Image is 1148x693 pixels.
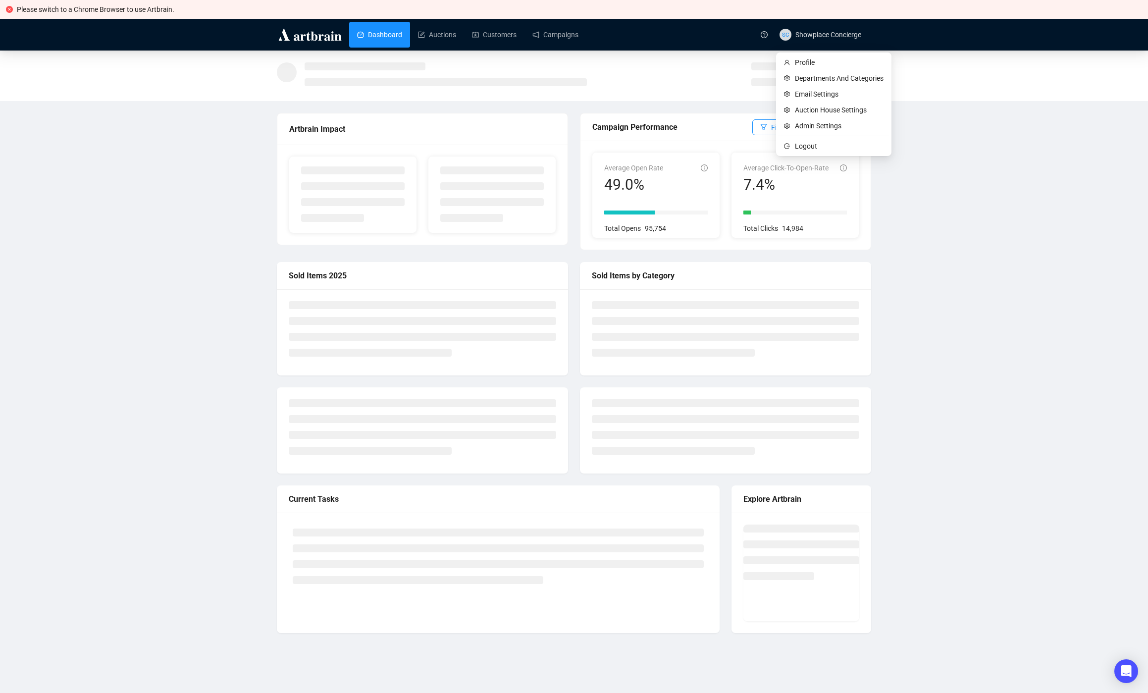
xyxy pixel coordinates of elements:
[755,19,774,50] a: question-circle
[743,493,859,505] div: Explore Artbrain
[472,22,517,48] a: Customers
[357,22,402,48] a: Dashboard
[795,105,884,115] span: Auction House Settings
[645,224,666,232] span: 95,754
[289,269,556,282] div: Sold Items 2025
[795,120,884,131] span: Admin Settings
[761,31,768,38] span: question-circle
[743,175,829,194] div: 7.4%
[784,107,791,113] span: setting
[795,89,884,100] span: Email Settings
[743,224,778,232] span: Total Clicks
[6,6,13,13] span: close-circle
[418,22,456,48] a: Auctions
[784,59,791,65] span: user
[604,175,663,194] div: 49.0%
[784,91,791,97] span: setting
[784,75,791,81] span: setting
[795,57,884,68] span: Profile
[795,141,884,152] span: Logout
[760,123,767,130] span: filter
[782,224,803,232] span: 14,984
[795,31,861,39] span: Showplace Concierge
[784,123,791,129] span: setting
[604,224,641,232] span: Total Opens
[604,164,663,172] span: Average Open Rate
[752,119,859,135] button: Filter (Recommendations)
[795,73,884,84] span: Departments And Categories
[17,4,1142,15] div: Please switch to a Chrome Browser to use Artbrain.
[532,22,578,48] a: Campaigns
[289,123,556,135] div: Artbrain Impact
[784,143,791,149] span: logout
[277,27,343,43] img: logo
[1114,659,1138,683] div: Open Intercom Messenger
[771,122,851,133] span: Filter (Recommendations)
[782,30,789,39] span: SC
[592,121,752,133] div: Campaign Performance
[840,164,847,171] span: info-circle
[701,164,708,171] span: info-circle
[743,164,829,172] span: Average Click-To-Open-Rate
[289,493,708,505] div: Current Tasks
[592,269,859,282] div: Sold Items by Category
